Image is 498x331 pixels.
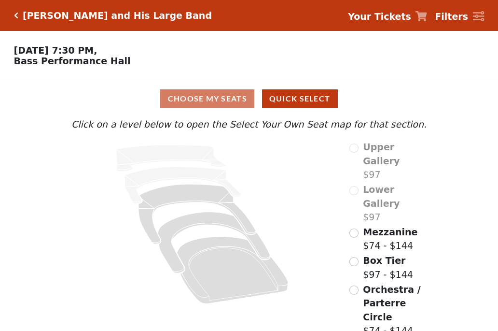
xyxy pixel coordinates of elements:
[363,254,413,281] label: $97 - $144
[363,184,400,209] span: Lower Gallery
[348,11,411,22] strong: Your Tickets
[363,225,417,253] label: $74 - $144
[363,255,405,266] span: Box Tier
[23,10,212,21] h5: [PERSON_NAME] and His Large Band
[363,140,429,182] label: $97
[363,284,420,322] span: Orchestra / Parterre Circle
[262,89,338,108] button: Quick Select
[125,167,241,203] path: Lower Gallery - Seats Available: 0
[363,227,417,237] span: Mezzanine
[435,10,484,24] a: Filters
[14,12,18,19] a: Click here to go back to filters
[348,10,427,24] a: Your Tickets
[363,183,429,224] label: $97
[435,11,468,22] strong: Filters
[363,142,400,166] span: Upper Gallery
[69,117,429,131] p: Click on a level below to open the Select Your Own Seat map for that section.
[116,145,226,172] path: Upper Gallery - Seats Available: 0
[177,237,289,304] path: Orchestra / Parterre Circle - Seats Available: 146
